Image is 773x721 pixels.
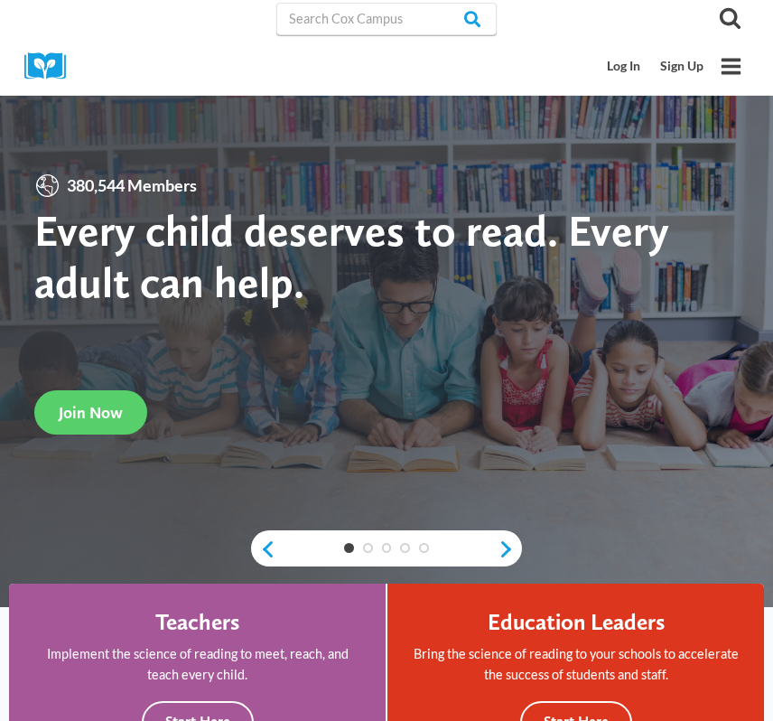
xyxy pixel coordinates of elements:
[412,643,740,685] p: Bring the science of reading to your schools to accelerate the success of students and staff.
[363,543,373,553] a: 2
[419,543,429,553] a: 5
[498,539,522,559] a: next
[276,3,497,35] input: Search Cox Campus
[713,49,749,84] button: Open menu
[59,403,123,422] span: Join Now
[33,643,361,685] p: Implement the science of reading to meet, reach, and teach every child.
[650,50,713,83] a: Sign Up
[61,173,203,199] span: 380,544 Members
[251,539,275,559] a: previous
[34,204,669,308] strong: Every child deserves to read. Every adult can help.
[155,608,239,635] h4: Teachers
[598,50,651,83] a: Log In
[34,390,147,435] a: Join Now
[598,50,713,83] nav: Secondary Mobile Navigation
[344,543,354,553] a: 1
[400,543,410,553] a: 4
[488,608,665,635] h4: Education Leaders
[382,543,392,553] a: 3
[24,52,79,80] img: Cox Campus
[251,531,522,567] div: content slider buttons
